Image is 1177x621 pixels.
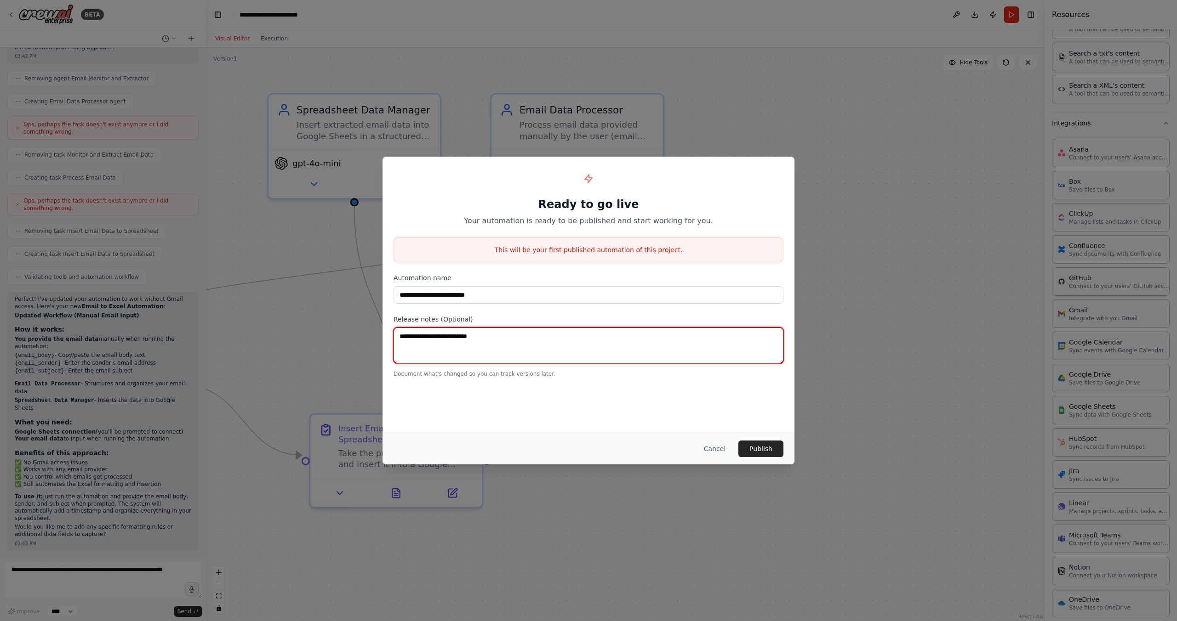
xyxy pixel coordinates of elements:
[394,273,783,282] label: Automation name
[697,440,733,457] button: Cancel
[394,215,783,226] p: Your automation is ready to be published and start working for you.
[394,370,783,378] p: Document what's changed so you can track versions later.
[394,197,783,212] h1: Ready to go live
[394,315,783,324] label: Release notes (Optional)
[394,245,783,254] p: This will be your first published automation of this project.
[738,440,783,457] button: Publish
